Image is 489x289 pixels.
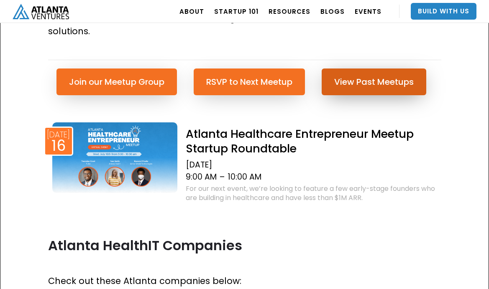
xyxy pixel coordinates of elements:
p: ‍ [48,42,441,56]
div: 9:00 AM [186,172,217,182]
div: [DATE] [186,160,441,170]
a: RSVP to Next Meetup [194,68,305,95]
h2: Atlanta HealthIT Companies [48,238,441,253]
a: Event thumb[DATE]16Atlanta Healthcare Entrepreneur Meetup Startup Roundtable[DATE]9:00 AM–10:00 A... [48,120,441,205]
div: – [220,172,225,182]
div: 10:00 AM [228,172,261,182]
img: Event thumb [52,122,178,193]
div: 16 [51,139,66,152]
div: [DATE] [47,131,70,139]
a: Build With Us [411,3,476,20]
h2: Atlanta Healthcare Entrepreneur Meetup Startup Roundtable [186,127,441,156]
a: View Past Meetups [322,68,426,95]
p: Check out these Atlanta companies below: [48,274,441,288]
a: Join our Meetup Group [56,68,177,95]
div: For our next event, we’re looking to feature a few early-stage founders who are building in healt... [186,184,441,203]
